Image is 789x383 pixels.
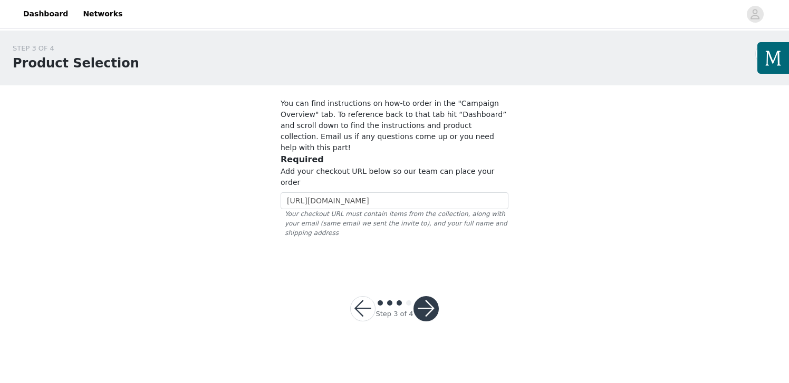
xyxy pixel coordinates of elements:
[281,209,508,238] span: Your checkout URL must contain items from the collection, along with your email (same email we se...
[765,51,782,66] img: icon
[17,2,74,26] a: Dashboard
[376,309,413,319] div: Step 3 of 4
[13,54,139,73] h1: Product Selection
[281,98,508,153] p: You can find instructions on how-to order in the "Campaign Overview" tab. To reference back to th...
[750,6,760,23] div: avatar
[13,43,139,54] div: STEP 3 OF 4
[281,167,494,186] span: Add your checkout URL below so our team can place your order
[281,153,508,166] h3: Required
[76,2,129,26] a: Networks
[757,42,789,74] button: icon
